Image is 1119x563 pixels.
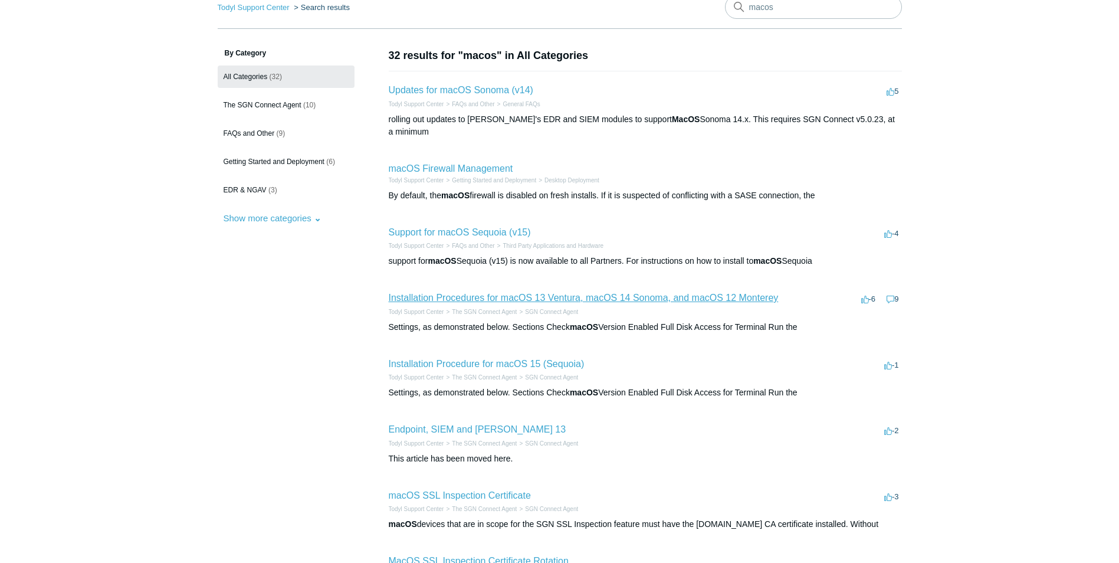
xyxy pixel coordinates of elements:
[389,176,444,185] li: Todyl Support Center
[389,307,444,316] li: Todyl Support Center
[544,177,599,184] a: Desktop Deployment
[452,506,517,512] a: The SGN Connect Agent
[495,241,603,250] li: Third Party Applications and Hardware
[270,73,282,81] span: (32)
[503,243,603,249] a: Third Party Applications and Hardware
[444,307,517,316] li: The SGN Connect Agent
[291,3,350,12] li: Search results
[389,101,444,107] a: Todyl Support Center
[753,256,782,266] em: macOS
[389,85,533,95] a: Updates for macOS Sonoma (v14)
[887,87,898,96] span: 5
[517,373,578,382] li: SGN Connect Agent
[525,506,578,512] a: SGN Connect Agent
[224,158,324,166] span: Getting Started and Deployment
[389,373,444,382] li: Todyl Support Center
[277,129,286,138] span: (9)
[517,505,578,513] li: SGN Connect Agent
[389,359,585,369] a: Installation Procedure for macOS 15 (Sequoia)
[389,387,902,399] div: Settings, as demonstrated below. Sections Check Version Enabled Full Disk Access for Terminal Run...
[444,176,536,185] li: Getting Started and Deployment
[389,519,417,529] em: macOS
[389,293,779,303] a: Installation Procedures for macOS 13 Ventura, macOS 14 Sonoma, and macOS 12 Monterey
[389,189,902,202] div: By default, the firewall is disabled on fresh installs. If it is suspected of conflicting with a ...
[224,129,275,138] span: FAQs and Other
[218,179,355,201] a: EDR & NGAV (3)
[495,100,540,109] li: General FAQs
[218,122,355,145] a: FAQs and Other (9)
[389,227,531,237] a: Support for macOS Sequoia (v15)
[389,48,902,64] h1: 32 results for "macos" in All Categories
[218,48,355,58] h3: By Category
[452,177,536,184] a: Getting Started and Deployment
[389,374,444,381] a: Todyl Support Center
[218,207,327,229] button: Show more categories
[525,374,578,381] a: SGN Connect Agent
[536,176,599,185] li: Desktop Deployment
[389,440,444,447] a: Todyl Support Center
[525,309,578,315] a: SGN Connect Agent
[884,492,899,501] span: -3
[389,439,444,448] li: Todyl Support Center
[389,243,444,249] a: Todyl Support Center
[452,309,517,315] a: The SGN Connect Agent
[224,73,268,81] span: All Categories
[218,3,290,12] a: Todyl Support Center
[389,113,902,138] div: rolling out updates to [PERSON_NAME]'s EDR and SIEM modules to support Sonoma 14.x. This requires...
[444,373,517,382] li: The SGN Connect Agent
[444,439,517,448] li: The SGN Connect Agent
[884,229,899,238] span: -4
[517,439,578,448] li: SGN Connect Agent
[389,424,566,434] a: Endpoint, SIEM and [PERSON_NAME] 13
[525,440,578,447] a: SGN Connect Agent
[218,3,292,12] li: Todyl Support Center
[389,255,902,267] div: support for Sequoia (v15) is now available to all Partners. For instructions on how to install to...
[570,388,598,397] em: macOS
[389,505,444,513] li: Todyl Support Center
[444,241,494,250] li: FAQs and Other
[224,186,267,194] span: EDR & NGAV
[452,101,494,107] a: FAQs and Other
[503,101,540,107] a: General FAQs
[887,294,898,303] span: 9
[452,374,517,381] a: The SGN Connect Agent
[428,256,456,266] em: macOS
[441,191,470,200] em: macOS
[452,243,494,249] a: FAQs and Other
[218,94,355,116] a: The SGN Connect Agent (10)
[218,150,355,173] a: Getting Started and Deployment (6)
[389,177,444,184] a: Todyl Support Center
[389,453,902,465] div: This article has been moved here.
[224,101,301,109] span: The SGN Connect Agent
[389,241,444,250] li: Todyl Support Center
[444,505,517,513] li: The SGN Connect Agent
[884,361,899,369] span: -1
[444,100,494,109] li: FAQs and Other
[389,163,513,174] a: macOS Firewall Management
[452,440,517,447] a: The SGN Connect Agent
[268,186,277,194] span: (3)
[884,426,899,435] span: -2
[861,294,876,303] span: -6
[570,322,598,332] em: macOS
[517,307,578,316] li: SGN Connect Agent
[389,309,444,315] a: Todyl Support Center
[389,506,444,512] a: Todyl Support Center
[303,101,316,109] span: (10)
[672,114,700,124] em: MacOS
[389,321,902,333] div: Settings, as demonstrated below. Sections Check Version Enabled Full Disk Access for Terminal Run...
[218,66,355,88] a: All Categories (32)
[389,518,902,531] div: devices that are in scope for the SGN SSL Inspection feature must have the [DOMAIN_NAME] CA certi...
[389,490,531,500] a: macOS SSL Inspection Certificate
[326,158,335,166] span: (6)
[389,100,444,109] li: Todyl Support Center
